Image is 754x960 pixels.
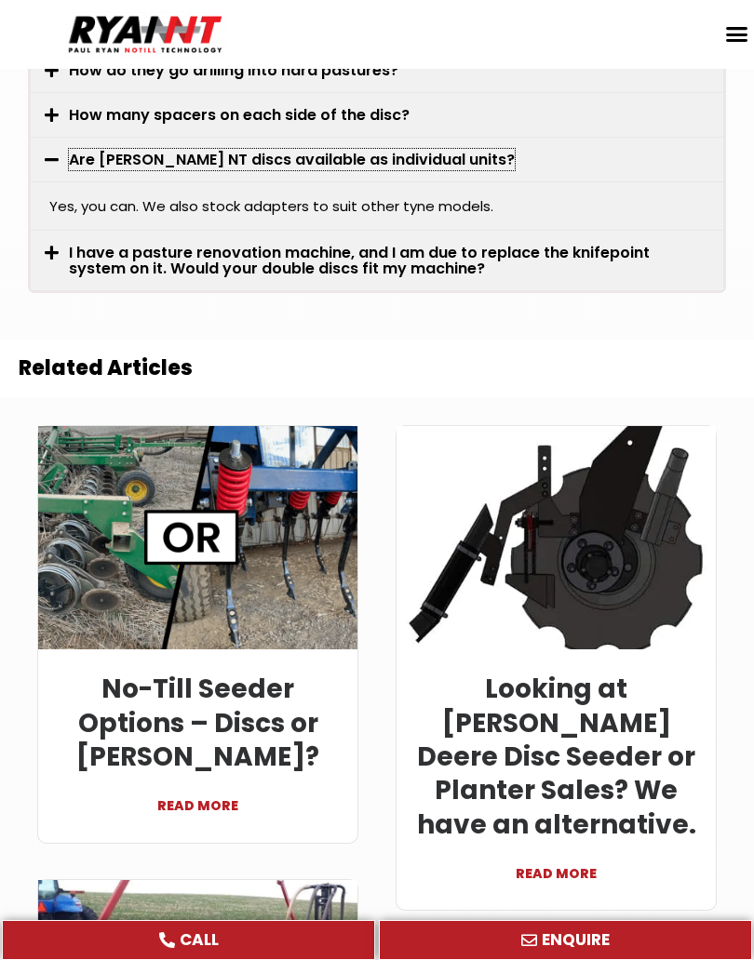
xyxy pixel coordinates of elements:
[379,920,752,960] a: ENQUIRE
[31,138,723,181] div: Are [PERSON_NAME] NT discs available as individual units?
[180,932,219,948] span: CALL
[2,920,375,960] a: CALL
[69,149,515,170] a: Are [PERSON_NAME] NT discs available as individual units?
[19,358,735,379] h2: Related Articles
[395,425,717,650] img: RYANNT ryan leg inside scraper with rear boot
[542,932,610,948] span: ENQUIRE
[411,842,702,887] a: READ MORE
[76,671,319,775] a: No-Till Seeder Options – Discs or [PERSON_NAME]?
[36,425,358,650] img: RYAN NT Discs or tynes banner - No-Till Seeder
[417,671,696,843] a: Looking at [PERSON_NAME] Deere Disc Seeder or Planter Sales? We have an alternative.
[69,242,650,279] a: I have a pasture renovation machine, and I am due to replace the knifepoint system on it. Would y...
[31,181,723,230] div: Are [PERSON_NAME] NT discs available as individual units?
[52,774,343,819] a: READ MORE
[31,93,723,137] div: How many spacers on each side of the disc?
[69,104,410,126] a: How many spacers on each side of the disc?
[49,196,705,216] p: Yes, you can. We also stock adapters to suit other tyne models.
[31,231,723,290] div: I have a pasture renovation machine, and I am due to replace the knifepoint system on it. Would y...
[69,60,398,81] a: How do they go drilling into hard pastures?
[65,9,226,60] img: Ryan NT logo
[31,48,723,92] div: How do they go drilling into hard pastures?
